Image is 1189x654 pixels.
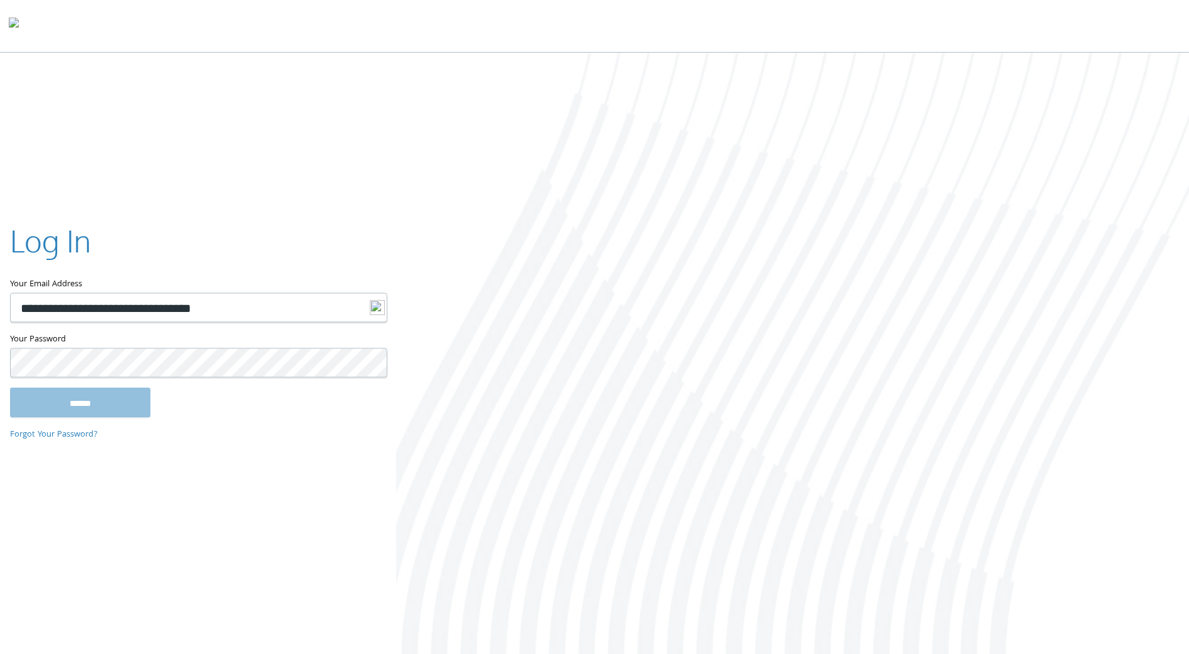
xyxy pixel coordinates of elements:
[10,428,98,442] a: Forgot Your Password?
[362,300,377,315] keeper-lock: Open Keeper Popup
[10,333,386,348] label: Your Password
[370,300,385,315] img: logo-new.svg
[10,220,91,262] h2: Log In
[9,13,19,38] img: todyl-logo-dark.svg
